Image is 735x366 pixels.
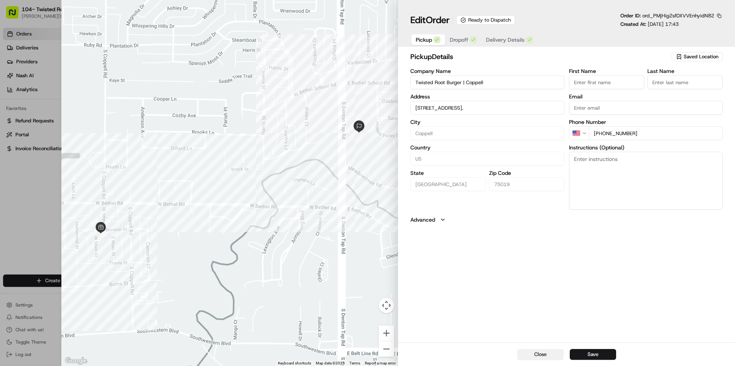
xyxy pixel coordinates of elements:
[35,81,106,88] div: We're available if you need us!
[63,356,89,366] img: Google
[416,36,432,44] span: Pickup
[648,21,679,27] span: [DATE] 17:43
[8,112,20,127] img: Wisdom Oko
[569,94,723,99] label: Email
[410,177,486,191] input: Enter state
[569,145,723,150] label: Instructions (Optional)
[647,68,723,74] label: Last Name
[672,51,723,62] button: Saved Location
[410,152,564,166] input: Enter country
[620,21,679,28] p: Created At:
[570,349,616,360] button: Save
[684,53,718,60] span: Saved Location
[410,119,564,125] label: City
[63,356,89,366] a: Open this area in Google Maps (opens a new window)
[73,173,124,180] span: API Documentation
[456,15,515,25] div: Ready to Dispatch
[647,75,723,89] input: Enter last name
[77,191,93,197] span: Pylon
[620,12,714,19] p: Order ID:
[589,126,723,140] input: Enter phone number
[410,216,723,224] button: Advanced
[410,51,670,62] h2: pickup Details
[569,119,723,125] label: Phone Number
[489,177,564,191] input: Enter zip code
[489,170,564,176] label: Zip Code
[8,74,22,88] img: 1736555255976-a54dd68f-1ca7-489b-9aae-adbdc363a1c4
[35,74,127,81] div: Start new chat
[8,100,49,107] div: Past conversations
[410,145,564,150] label: Country
[15,120,22,126] img: 1736555255976-a54dd68f-1ca7-489b-9aae-adbdc363a1c4
[8,8,23,23] img: Nash
[131,76,141,85] button: Start new chat
[64,141,67,147] span: •
[365,361,396,365] a: Report a map error
[410,14,450,26] h1: Edit
[278,361,311,366] button: Keyboard shortcuts
[410,94,564,99] label: Address
[8,31,141,43] p: Welcome 👋
[410,126,564,140] input: Enter city
[24,141,63,147] span: [PERSON_NAME]
[379,298,394,313] button: Map camera controls
[349,361,360,365] a: Terms
[450,36,468,44] span: Dropoff
[24,120,82,126] span: Wisdom [PERSON_NAME]
[426,14,450,26] span: Order
[54,191,93,197] a: Powered byPylon
[569,68,644,74] label: First Name
[379,341,394,357] button: Zoom out
[15,173,59,180] span: Knowledge Base
[5,169,62,183] a: 📗Knowledge Base
[88,120,121,126] span: 3 minutes ago
[410,170,486,176] label: State
[120,99,141,108] button: See all
[8,173,14,180] div: 📗
[20,50,127,58] input: Clear
[15,141,22,147] img: 1736555255976-a54dd68f-1ca7-489b-9aae-adbdc363a1c4
[569,101,723,115] input: Enter email
[68,141,84,147] span: [DATE]
[410,101,564,115] input: 505 Houston St, Coppell, TX 75019, USA
[379,325,394,341] button: Zoom in
[517,349,564,360] button: Close
[410,68,564,74] label: Company Name
[410,216,435,224] label: Advanced
[642,12,714,19] span: ord_PMjHig2sfDXVVEnhyidN82
[84,120,86,126] span: •
[65,173,71,180] div: 💻
[62,169,127,183] a: 💻API Documentation
[316,361,345,365] span: Map data ©2025
[410,75,564,89] input: Enter company name
[8,133,20,146] img: Angelique Valdez
[486,36,525,44] span: Delivery Details
[569,75,644,89] input: Enter first name
[16,74,30,88] img: 8571987876998_91fb9ceb93ad5c398215_72.jpg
